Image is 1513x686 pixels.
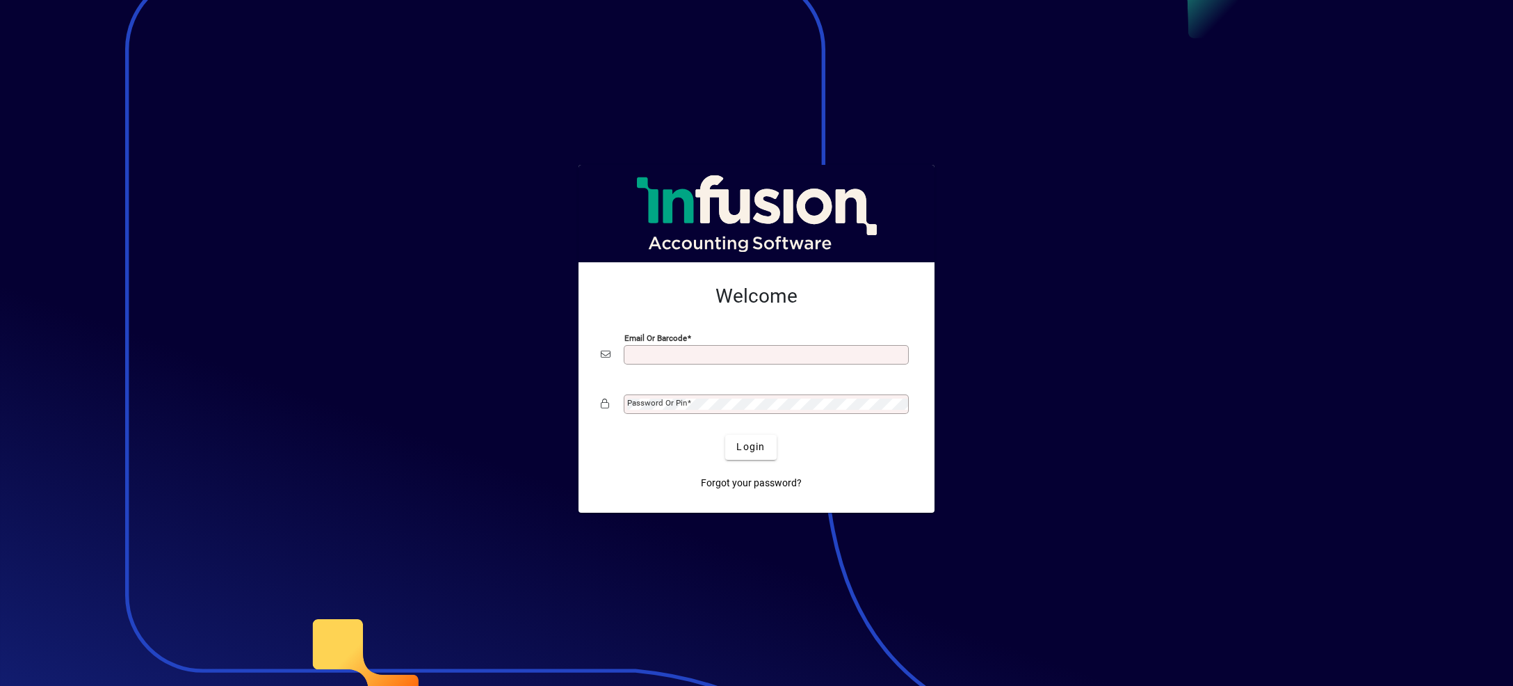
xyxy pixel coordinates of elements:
[725,435,776,460] button: Login
[624,333,687,342] mat-label: Email or Barcode
[627,398,687,408] mat-label: Password or Pin
[695,471,807,496] a: Forgot your password?
[736,440,765,454] span: Login
[601,285,912,308] h2: Welcome
[701,476,802,490] span: Forgot your password?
